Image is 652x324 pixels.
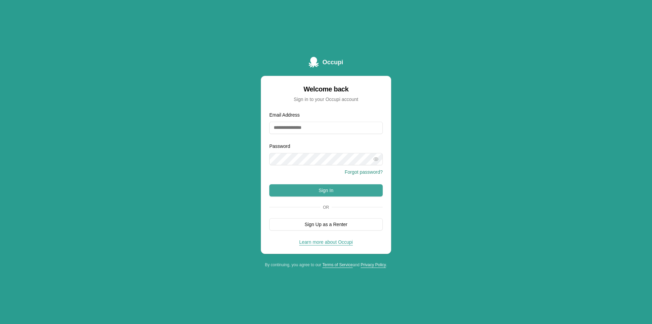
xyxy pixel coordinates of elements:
[320,205,332,210] span: Or
[309,57,343,68] a: Occupi
[322,57,343,67] span: Occupi
[269,112,300,118] label: Email Address
[361,262,386,267] a: Privacy Policy
[269,143,290,149] label: Password
[269,184,383,197] button: Sign In
[261,262,391,268] div: By continuing, you agree to our and .
[322,262,352,267] a: Terms of Service
[269,96,383,103] div: Sign in to your Occupi account
[299,239,353,245] a: Learn more about Occupi
[345,169,383,175] button: Forgot password?
[269,218,383,231] button: Sign Up as a Renter
[269,84,383,94] div: Welcome back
